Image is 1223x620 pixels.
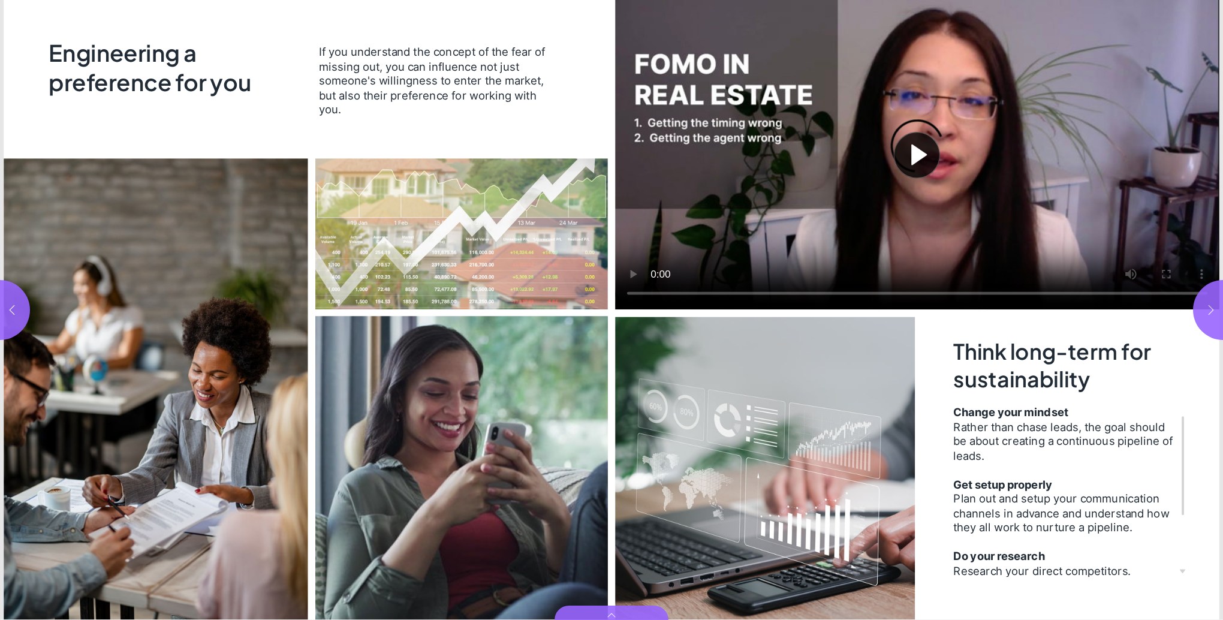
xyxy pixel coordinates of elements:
[319,45,554,117] span: If you understand the concept of the fear of missing out, you can influence not just someone's wi...
[953,549,1044,563] strong: Do your research
[953,405,1068,419] strong: Change your mindset
[953,564,1178,607] div: Research your direct competitors. Separate yourself with showcasing how you promote listings diff...
[49,38,270,101] h2: Engineering a preference for you
[953,477,1052,491] strong: Get setup properly
[953,492,1178,535] div: Plan out and setup your communication channels in advance and understand how they all work to nur...
[953,420,1178,463] div: Rather than chase leads, the goal should be about creating a continuous pipeline of leads.
[953,338,1178,395] h2: Think long-term for sustainability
